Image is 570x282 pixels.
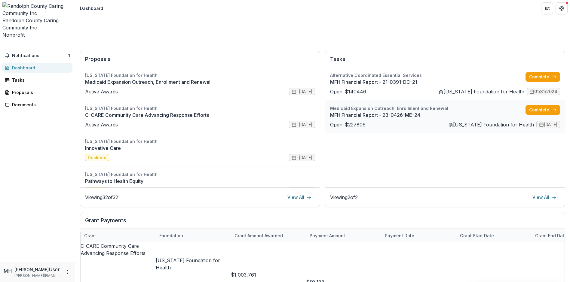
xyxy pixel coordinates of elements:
span: Notifications [12,53,68,58]
p: Viewing 32 of 32 [85,194,118,201]
div: Grant start date [456,232,498,239]
button: Get Help [556,2,568,14]
a: MFH Financial Report - 21-0391-DC-21 [330,78,526,86]
span: Nonprofit [2,32,25,38]
div: Grant amount awarded [231,229,306,242]
div: Payment Amount [306,232,349,239]
span: 1 [68,53,70,58]
div: Payment date [381,229,456,242]
a: Innovative Care [85,144,315,152]
a: Medicaid Expansion Outreach, Enrollment and Renewal [85,78,315,86]
div: Mrs. Patty Hendren [4,267,12,274]
button: More [64,268,71,276]
p: User [49,266,60,273]
div: Grant start date [456,229,532,242]
div: Tasks [12,77,68,83]
p: Viewing 2 of 2 [330,194,358,201]
h2: Tasks [330,56,560,67]
a: Proposals [2,87,72,97]
div: Grant [81,229,156,242]
a: View All [529,193,560,202]
a: Documents [2,100,72,110]
a: C-CARE Community Care Advancing Response Efforts [85,111,315,119]
a: View All [284,193,315,202]
div: Foundation [156,229,231,242]
div: Randolph County Caring Community Inc [2,17,72,31]
h2: Grant Payments [85,217,560,229]
a: Dashboard [2,63,72,73]
a: Complete [526,105,560,115]
button: Notifications1 [2,51,72,60]
div: Foundation [156,232,187,239]
div: Proposals [12,89,68,96]
p: [PERSON_NAME][EMAIL_ADDRESS][DOMAIN_NAME] [14,273,62,278]
a: C-CARE Community Care Advancing Response Efforts [81,243,146,256]
div: Payment date [381,232,418,239]
img: Randolph County Caring Community Inc [2,2,72,17]
a: Pathways to Health Equity [85,177,315,185]
h2: Proposals [85,56,315,67]
div: $1,003,761 [231,271,306,278]
div: Documents [12,102,68,108]
a: Complete [526,72,560,82]
button: Partners [541,2,553,14]
div: Grant amount awarded [231,232,287,239]
p: [US_STATE] Foundation for Health [156,257,231,271]
a: Tasks [2,75,72,85]
div: Dashboard [80,5,103,11]
div: Dashboard [12,65,68,71]
div: Payment Amount [306,229,381,242]
div: Grant [81,232,100,239]
p: [PERSON_NAME] [14,266,49,273]
a: MFH Financial Report - 23-0426-ME-24 [330,111,526,119]
nav: breadcrumb [78,4,106,13]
